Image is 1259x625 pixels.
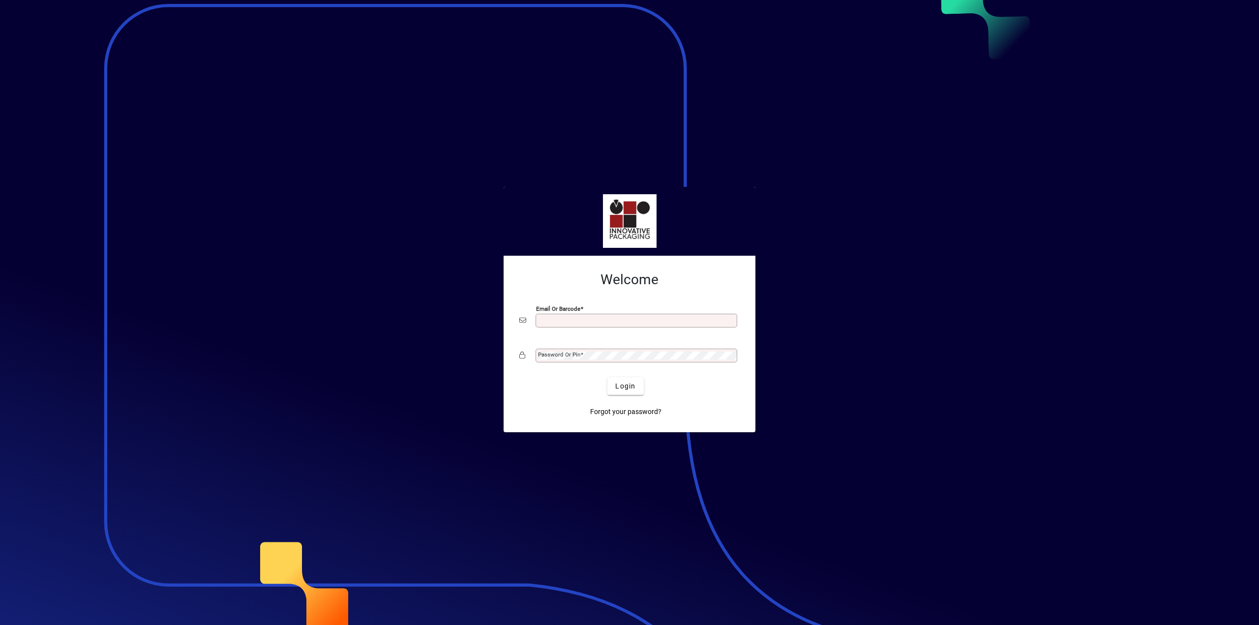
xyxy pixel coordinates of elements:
[607,377,643,395] button: Login
[536,305,580,312] mat-label: Email or Barcode
[590,407,661,417] span: Forgot your password?
[519,271,740,288] h2: Welcome
[538,351,580,358] mat-label: Password or Pin
[615,381,635,391] span: Login
[586,403,665,420] a: Forgot your password?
